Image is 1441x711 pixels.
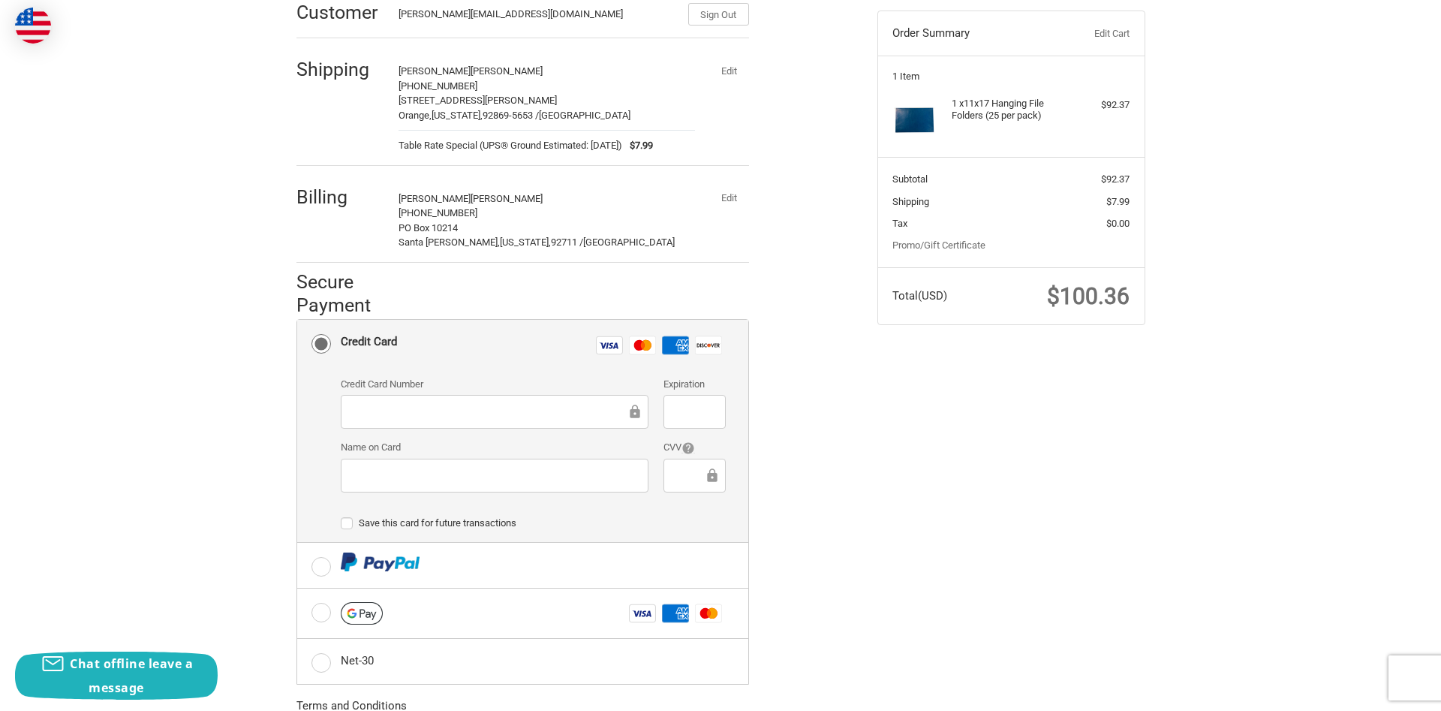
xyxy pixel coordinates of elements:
[1070,98,1130,113] div: $92.37
[622,138,653,153] span: $7.99
[399,236,500,248] span: Santa [PERSON_NAME],
[688,3,749,26] button: Sign Out
[710,188,749,209] button: Edit
[15,8,51,44] img: duty and tax information for United States
[399,138,622,153] span: Table Rate Special (UPS® Ground Estimated: [DATE])
[892,289,947,303] span: Total (USD)
[399,65,471,77] span: [PERSON_NAME]
[399,95,557,106] span: [STREET_ADDRESS][PERSON_NAME]
[399,110,432,121] span: Orange,
[892,218,907,229] span: Tax
[1106,196,1130,207] span: $7.99
[296,185,384,209] h2: Billing
[341,649,374,673] div: Net-30
[399,80,477,92] span: [PHONE_NUMBER]
[432,110,483,121] span: [US_STATE],
[892,240,985,251] a: Promo/Gift Certificate
[663,440,726,455] label: CVV
[341,602,383,625] img: Google Pay icon
[399,193,471,204] span: [PERSON_NAME]
[583,236,675,248] span: [GEOGRAPHIC_DATA]
[952,98,1066,122] h4: 1 x 11x17 Hanging File Folders (25 per pack)
[399,222,458,233] span: PO Box 10214
[674,467,704,484] iframe: Secure Credit Card Frame - CVV
[1047,283,1130,309] span: $100.36
[483,110,539,121] span: 92869-5653 /
[471,65,543,77] span: [PERSON_NAME]
[500,236,551,248] span: [US_STATE],
[471,193,543,204] span: [PERSON_NAME]
[341,440,648,455] label: Name on Card
[892,26,1055,41] h3: Order Summary
[674,403,715,420] iframe: Secure Credit Card Frame - Expiration Date
[1106,218,1130,229] span: $0.00
[1101,173,1130,185] span: $92.37
[892,71,1130,83] h3: 1 Item
[892,173,928,185] span: Subtotal
[399,7,673,26] div: [PERSON_NAME][EMAIL_ADDRESS][DOMAIN_NAME]
[1317,670,1441,711] iframe: Google Customer Reviews
[399,207,477,218] span: [PHONE_NUMBER]
[15,652,218,700] button: Chat offline leave a message
[296,270,398,318] h2: Secure Payment
[892,196,929,207] span: Shipping
[1055,26,1130,41] a: Edit Cart
[70,655,193,696] span: Chat offline leave a message
[663,377,726,392] label: Expiration
[710,60,749,81] button: Edit
[539,110,630,121] span: [GEOGRAPHIC_DATA]
[341,330,397,354] div: Credit Card
[341,377,648,392] label: Credit Card Number
[296,58,384,81] h2: Shipping
[351,467,638,484] iframe: Secure Credit Card Frame - Cardholder Name
[341,553,420,571] img: PayPal icon
[296,1,384,24] h2: Customer
[551,236,583,248] span: 92711 /
[341,517,726,529] label: Save this card for future transactions
[351,403,627,420] iframe: Secure Credit Card Frame - Credit Card Number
